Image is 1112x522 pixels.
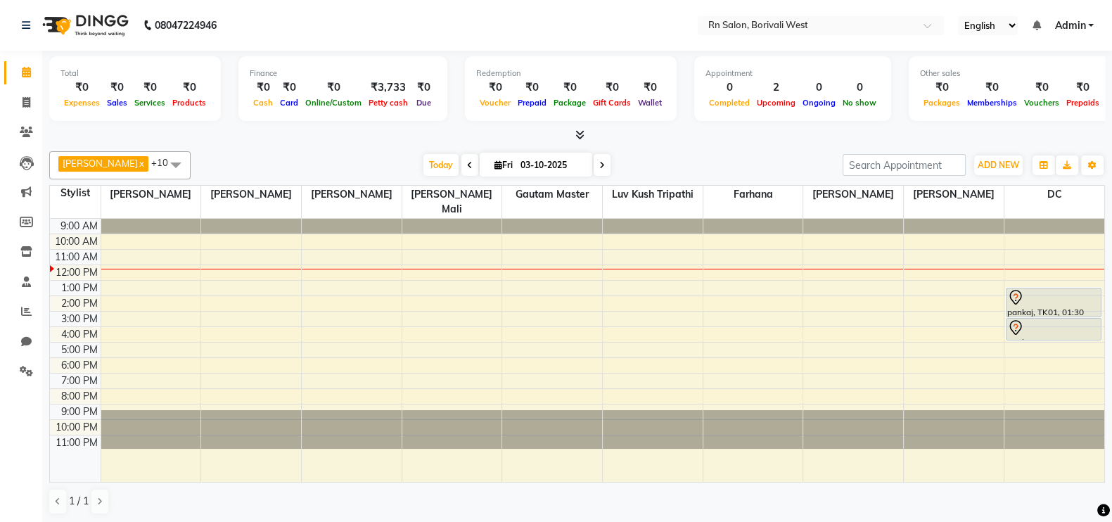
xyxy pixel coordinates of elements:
[169,79,210,96] div: ₹0
[53,435,101,450] div: 11:00 PM
[155,6,217,45] b: 08047224946
[250,68,436,79] div: Finance
[799,79,839,96] div: 0
[978,160,1019,170] span: ADD NEW
[365,79,411,96] div: ₹3,733
[63,158,138,169] span: [PERSON_NAME]
[58,358,101,373] div: 6:00 PM
[843,154,966,176] input: Search Appointment
[1021,98,1063,108] span: Vouchers
[58,312,101,326] div: 3:00 PM
[151,157,179,168] span: +10
[502,186,602,203] span: Gautam master
[201,186,301,203] span: [PERSON_NAME]
[250,98,276,108] span: Cash
[276,79,302,96] div: ₹0
[58,389,101,404] div: 8:00 PM
[634,98,665,108] span: Wallet
[103,98,131,108] span: Sales
[302,186,402,203] span: [PERSON_NAME]
[1004,186,1104,203] span: DC
[58,405,101,419] div: 9:00 PM
[58,327,101,342] div: 4:00 PM
[516,155,587,176] input: 2025-10-03
[1063,79,1103,96] div: ₹0
[423,154,459,176] span: Today
[53,420,101,435] div: 10:00 PM
[603,186,703,203] span: Luv kush tripathi
[753,79,799,96] div: 2
[839,98,880,108] span: No show
[58,374,101,388] div: 7:00 PM
[550,79,589,96] div: ₹0
[302,79,365,96] div: ₹0
[60,98,103,108] span: Expenses
[799,98,839,108] span: Ongoing
[550,98,589,108] span: Package
[58,296,101,311] div: 2:00 PM
[705,79,753,96] div: 0
[703,186,803,203] span: Farhana
[705,98,753,108] span: Completed
[514,98,550,108] span: Prepaid
[476,79,514,96] div: ₹0
[1006,319,1101,340] div: pankaj, TK01, 03:30 PM-05:00 PM, Whitening pedicure
[60,68,210,79] div: Total
[753,98,799,108] span: Upcoming
[365,98,411,108] span: Petty cash
[53,265,101,280] div: 12:00 PM
[50,186,101,200] div: Stylist
[476,98,514,108] span: Voucher
[69,494,89,509] span: 1 / 1
[413,98,435,108] span: Due
[52,234,101,249] div: 10:00 AM
[36,6,132,45] img: logo
[974,155,1023,175] button: ADD NEW
[131,79,169,96] div: ₹0
[839,79,880,96] div: 0
[60,79,103,96] div: ₹0
[52,250,101,265] div: 11:00 AM
[920,79,964,96] div: ₹0
[476,68,665,79] div: Redemption
[904,186,1004,203] span: [PERSON_NAME]
[803,186,903,203] span: [PERSON_NAME]
[1021,79,1063,96] div: ₹0
[101,186,201,203] span: [PERSON_NAME]
[131,98,169,108] span: Services
[411,79,436,96] div: ₹0
[589,98,634,108] span: Gift Cards
[58,343,101,357] div: 5:00 PM
[58,281,101,295] div: 1:00 PM
[964,79,1021,96] div: ₹0
[402,186,502,218] span: [PERSON_NAME] Mali
[1054,18,1085,33] span: Admin
[705,68,880,79] div: Appointment
[491,160,516,170] span: Fri
[514,79,550,96] div: ₹0
[276,98,302,108] span: Card
[1063,98,1103,108] span: Prepaids
[250,79,276,96] div: ₹0
[920,98,964,108] span: Packages
[589,79,634,96] div: ₹0
[302,98,365,108] span: Online/Custom
[964,98,1021,108] span: Memberships
[634,79,665,96] div: ₹0
[169,98,210,108] span: Products
[58,219,101,234] div: 9:00 AM
[138,158,144,169] a: x
[103,79,131,96] div: ₹0
[1006,288,1101,317] div: pankaj, TK01, 01:30 PM-03:30 PM, [DEMOGRAPHIC_DATA] Haircut (Creative stylist) W/O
